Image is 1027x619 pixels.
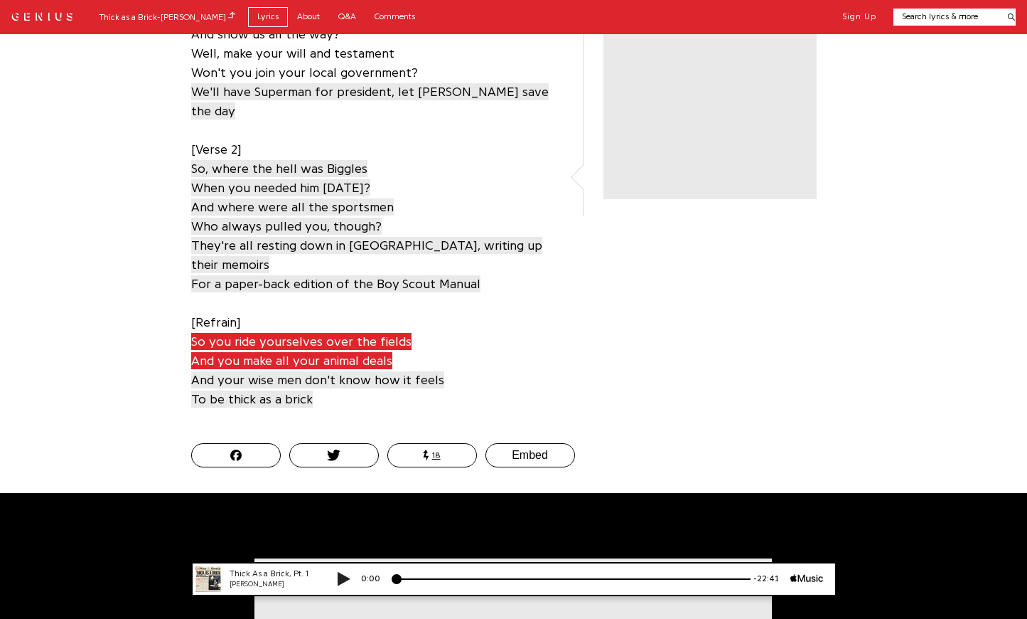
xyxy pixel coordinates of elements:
div: -22:41 [571,11,611,23]
span: So you ride yourselves over the fields And you make all your animal deals [191,333,412,369]
div: Thick as a Brick - [PERSON_NAME] [99,10,235,23]
a: So, where the hell was BigglesWhen you needed him [DATE]? [191,159,370,197]
input: Search lyrics & more [893,11,999,23]
span: And where were all the sportsmen Who always pulled you, though? They're all resting down in [GEOG... [191,199,542,292]
a: Lyrics [248,7,288,26]
button: 18 [387,443,477,467]
a: About [288,7,329,26]
img: 72x72bb.jpg [16,4,41,30]
span: So, where the hell was Biggles When you needed him [DATE]? [191,160,370,196]
span: We'll have Superman for president, let [PERSON_NAME] save the day [191,83,549,120]
div: [PERSON_NAME] [50,17,135,28]
div: Thick As a Brick, Pt. 1 [50,6,135,18]
a: So you ride yourselves over the fieldsAnd you make all your animal deals [191,332,412,370]
a: And your wise men don't know how it feels [191,370,444,389]
button: Sign Up [842,11,876,23]
span: And your wise men don't know how it feels [191,371,444,388]
a: To be thick as a brick [191,389,313,408]
a: Q&A [329,7,365,26]
span: 18 [432,451,441,460]
button: Embed [485,443,575,467]
a: And where were all the sportsmenWho always pulled you, though?They're all resting down in [GEOGRA... [191,197,542,293]
a: We'll have Superman for president, let [PERSON_NAME] save the day [191,82,549,120]
span: To be thick as a brick [191,391,313,408]
button: Post this Song on Facebook [191,443,281,467]
button: Tweet this Song [289,443,379,467]
a: Comments [365,7,424,26]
